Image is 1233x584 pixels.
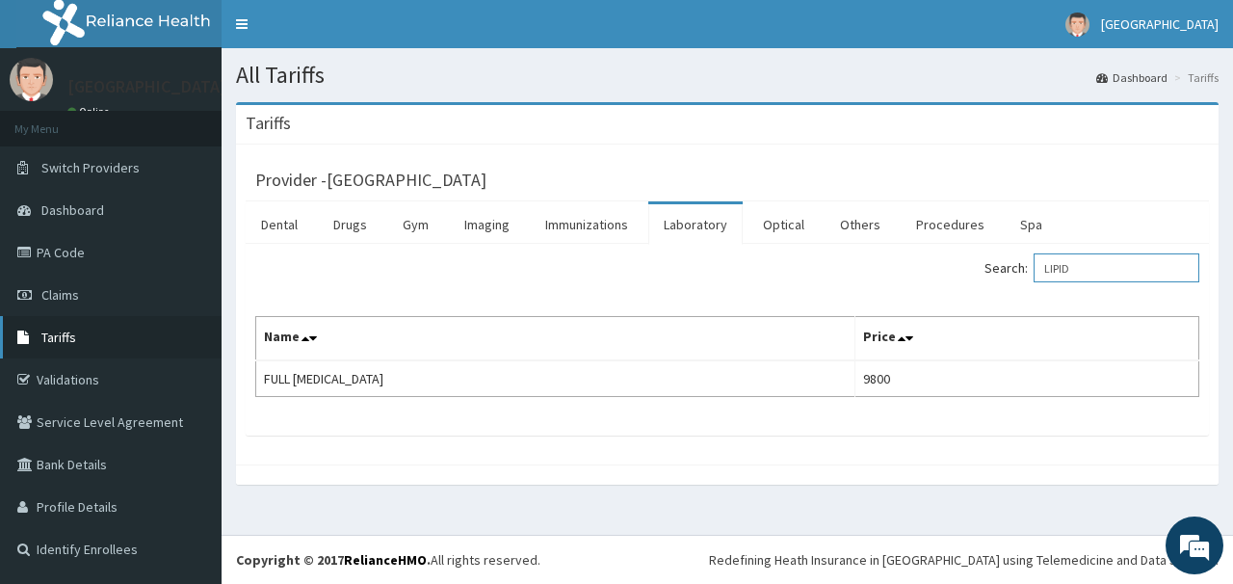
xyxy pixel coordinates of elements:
[255,172,486,189] h3: Provider - [GEOGRAPHIC_DATA]
[709,550,1219,570] div: Redefining Heath Insurance in [GEOGRAPHIC_DATA] using Telemedicine and Data Science!
[854,317,1198,361] th: Price
[1034,253,1199,282] input: Search:
[1065,13,1089,37] img: User Image
[67,78,226,95] p: [GEOGRAPHIC_DATA]
[984,253,1199,282] label: Search:
[1101,15,1219,33] span: [GEOGRAPHIC_DATA]
[36,96,78,145] img: d_794563401_company_1708531726252_794563401
[748,204,820,245] a: Optical
[256,360,855,397] td: FULL [MEDICAL_DATA]
[67,105,114,119] a: Online
[246,115,291,132] h3: Tariffs
[10,384,367,451] textarea: Type your message and hit 'Enter'
[1005,204,1058,245] a: Spa
[901,204,1000,245] a: Procedures
[854,360,1198,397] td: 9800
[41,159,140,176] span: Switch Providers
[10,58,53,101] img: User Image
[246,204,313,245] a: Dental
[100,108,324,133] div: Chat with us now
[41,286,79,304] span: Claims
[222,535,1233,584] footer: All rights reserved.
[449,204,525,245] a: Imaging
[825,204,896,245] a: Others
[1169,69,1219,86] li: Tariffs
[530,204,643,245] a: Immunizations
[318,204,382,245] a: Drugs
[648,204,743,245] a: Laboratory
[41,201,104,219] span: Dashboard
[387,204,444,245] a: Gym
[236,551,431,569] strong: Copyright © 2017 .
[41,329,76,346] span: Tariffs
[1096,69,1167,86] a: Dashboard
[344,551,427,569] a: RelianceHMO
[112,172,266,366] span: We're online!
[256,317,855,361] th: Name
[236,63,1219,88] h1: All Tariffs
[316,10,362,56] div: Minimize live chat window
